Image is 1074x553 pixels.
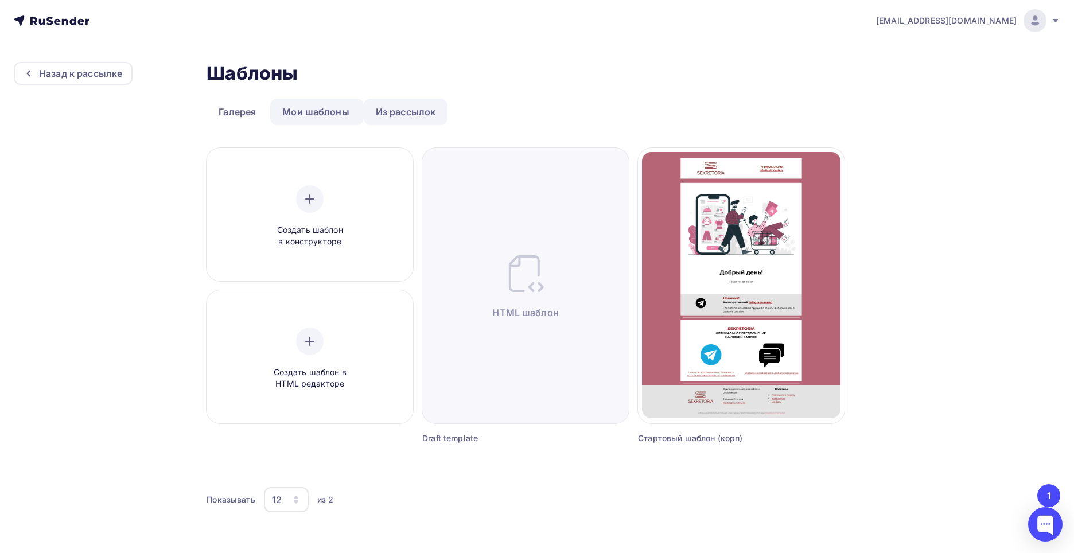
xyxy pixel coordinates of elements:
a: Из рассылок [364,99,448,125]
div: Показывать [207,494,255,505]
button: 12 [263,486,309,513]
h2: Шаблоны [207,62,298,85]
div: Назад к рассылке [39,67,122,80]
div: Draft template [422,433,577,444]
ul: Pagination [1036,484,1061,507]
span: Создать шаблон в HTML редакторе [255,367,364,390]
a: [EMAIL_ADDRESS][DOMAIN_NAME] [876,9,1060,32]
a: Мои шаблоны [270,99,361,125]
div: Стартовый шаблон (корп) [638,433,793,444]
span: HTML шаблон [492,306,559,320]
div: из 2 [317,494,334,505]
button: Go to page 1 [1037,484,1060,507]
span: [EMAIL_ADDRESS][DOMAIN_NAME] [876,15,1017,26]
div: 12 [272,493,282,507]
span: Создать шаблон в конструкторе [255,224,364,248]
a: Галерея [207,99,268,125]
